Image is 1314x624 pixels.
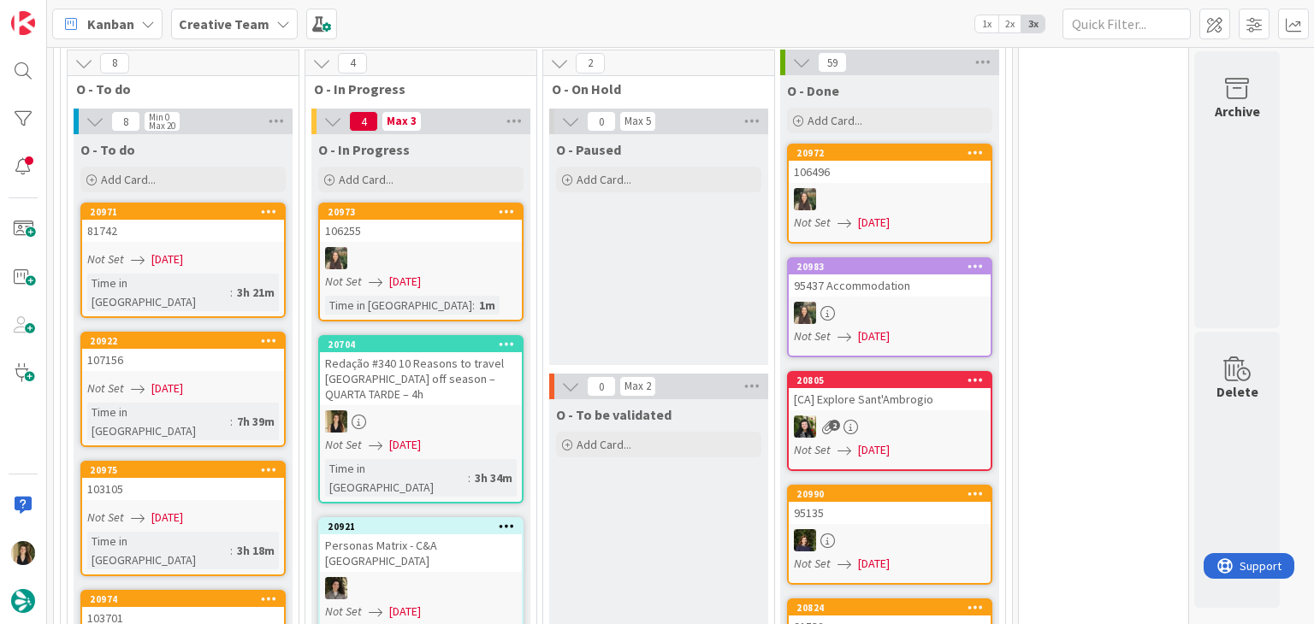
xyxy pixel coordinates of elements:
span: 2 [829,420,840,431]
div: IG [789,188,991,210]
div: SP [320,410,522,433]
img: avatar [11,589,35,613]
span: Add Card... [339,172,394,187]
span: [DATE] [151,250,183,268]
span: : [230,541,233,560]
a: 20704Redação #340 10 Reasons to travel [GEOGRAPHIC_DATA] off season – QUARTA TARDE – 4hSPNot Set[... [318,335,524,503]
img: BC [794,415,816,438]
div: 2097181742 [82,204,284,242]
div: 20983 [789,259,991,274]
i: Not Set [794,215,831,230]
span: O - To do [76,80,277,97]
div: 20922107156 [82,333,284,371]
span: Add Card... [808,113,862,128]
div: Time in [GEOGRAPHIC_DATA] [87,403,230,440]
img: SP [325,410,347,433]
div: Archive [1215,101,1260,121]
span: Add Card... [101,172,156,187]
span: 1x [975,15,998,32]
div: 20704 [328,338,522,350]
i: Not Set [325,437,362,452]
span: [DATE] [389,603,421,621]
div: MS [320,577,522,599]
a: 20922107156Not Set[DATE]Time in [GEOGRAPHIC_DATA]:7h 39m [80,332,286,447]
span: 8 [100,53,129,74]
span: O - Done [787,82,839,99]
i: Not Set [87,509,124,525]
div: Time in [GEOGRAPHIC_DATA] [325,296,472,315]
div: 20973 [328,206,522,218]
div: Redação #340 10 Reasons to travel [GEOGRAPHIC_DATA] off season – QUARTA TARDE – 4h [320,352,522,405]
div: Min 0 [149,113,169,121]
img: MC [794,529,816,551]
div: 20805 [789,373,991,388]
i: Not Set [87,380,124,396]
div: 20974 [90,593,284,605]
i: Not Set [794,556,831,571]
div: 20921 [328,521,522,533]
div: BC [789,415,991,438]
b: Creative Team [179,15,269,32]
span: 8 [111,111,140,132]
span: : [468,468,471,487]
span: 4 [349,111,378,132]
div: Personas Matrix - C&A [GEOGRAPHIC_DATA] [320,534,522,572]
a: 20805[CA] Explore Sant'AmbrogioBCNot Set[DATE] [787,371,992,471]
div: 20971 [82,204,284,220]
span: [DATE] [858,555,890,573]
span: O - To do [80,141,135,158]
div: IG [320,247,522,269]
span: [DATE] [389,273,421,291]
span: [DATE] [858,327,890,345]
i: Not Set [325,603,362,619]
span: 59 [818,52,847,73]
div: 95135 [789,502,991,524]
span: [DATE] [389,436,421,454]
img: MS [325,577,347,599]
i: Not Set [794,442,831,457]
a: 20972106496IGNot Set[DATE] [787,144,992,244]
span: [DATE] [151,380,183,397]
span: Kanban [87,14,134,34]
a: 20973106255IGNot Set[DATE]Time in [GEOGRAPHIC_DATA]:1m [318,203,524,321]
div: 106496 [789,161,991,183]
img: IG [794,188,816,210]
div: [CA] Explore Sant'Ambrogio [789,388,991,410]
div: 1m [475,296,500,315]
i: Not Set [325,274,362,289]
input: Quick Filter... [1062,9,1191,39]
div: 20704Redação #340 10 Reasons to travel [GEOGRAPHIC_DATA] off season – QUARTA TARDE – 4h [320,337,522,405]
div: 20805[CA] Explore Sant'Ambrogio [789,373,991,410]
div: 3h 34m [471,468,517,487]
div: Delete [1216,381,1258,402]
div: 20921 [320,519,522,534]
span: [DATE] [858,441,890,459]
span: [DATE] [151,509,183,527]
i: Not Set [794,328,831,344]
span: O - Paused [556,141,621,158]
div: 20975 [90,464,284,476]
div: 20975103105 [82,462,284,500]
div: 107156 [82,349,284,371]
a: 2098395437 AccommodationIGNot Set[DATE] [787,257,992,357]
span: 0 [587,376,616,397]
div: 20921Personas Matrix - C&A [GEOGRAPHIC_DATA] [320,519,522,572]
a: 2099095135MCNot Set[DATE] [787,485,992,585]
span: Support [36,3,78,23]
div: 2099095135 [789,486,991,524]
div: 20824 [789,600,991,615]
span: : [230,283,233,302]
div: 20805 [796,374,991,386]
div: MC [789,529,991,551]
div: Max 5 [624,117,651,126]
div: 20973 [320,204,522,220]
div: 7h 39m [233,412,279,431]
div: 95437 Accommodation [789,274,991,297]
div: Time in [GEOGRAPHIC_DATA] [87,532,230,569]
div: Time in [GEOGRAPHIC_DATA] [87,274,230,311]
span: Add Card... [577,172,631,187]
div: 20973106255 [320,204,522,242]
div: 2098395437 Accommodation [789,259,991,297]
img: IG [794,302,816,324]
span: 4 [338,53,367,74]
